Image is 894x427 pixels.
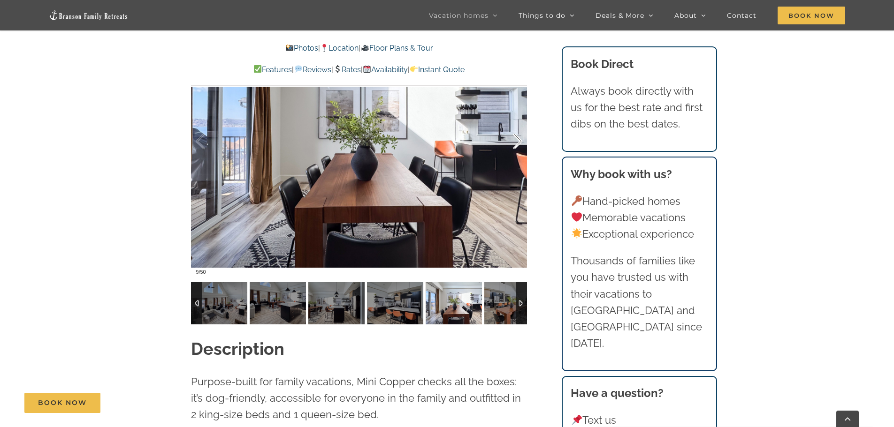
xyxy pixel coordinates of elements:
[596,12,644,19] span: Deals & More
[253,65,292,74] a: Features
[334,65,341,73] img: 💲
[429,12,489,19] span: Vacation homes
[308,282,365,324] img: Copper-Pointe-at-Table-Rock-Lake-1008-2-scaled.jpg-nggid042797-ngg0dyn-120x90-00f0w010c011r110f11...
[571,386,664,400] strong: Have a question?
[250,282,306,324] img: Copper-Pointe-at-Table-Rock-Lake-1007-2-scaled.jpg-nggid042796-ngg0dyn-120x90-00f0w010c011r110f11...
[410,65,418,73] img: 👉
[367,282,423,324] img: Copper-Pointe-at-Table-Rock-Lake-1009-2-scaled.jpg-nggid042798-ngg0dyn-120x90-00f0w010c011r110f11...
[191,374,527,423] p: Purpose-built for family vacations, Mini Copper checks all the boxes: it’s dog-friendly, accessib...
[571,57,634,71] b: Book Direct
[285,44,318,52] a: Photos
[360,44,433,52] a: Floor Plans & Tour
[778,7,845,24] span: Book Now
[426,282,482,324] img: Copper-Pointe-at-Table-Rock-Lake-1011-2-scaled.jpg-nggid042799-ngg0dyn-120x90-00f0w010c011r110f11...
[320,44,359,52] a: Location
[572,228,582,239] img: 🌟
[363,65,408,74] a: Availability
[191,42,527,54] p: | |
[191,64,527,76] p: | | | |
[286,44,293,52] img: 📸
[38,399,87,407] span: Book Now
[572,195,582,206] img: 🔑
[321,44,328,52] img: 📍
[361,44,369,52] img: 🎥
[410,65,465,74] a: Instant Quote
[24,393,100,413] a: Book Now
[191,282,247,324] img: Copper-Pointe-at-Table-Rock-Lake-1050-scaled.jpg-nggid042833-ngg0dyn-120x90-00f0w010c011r110f110r...
[191,339,284,359] strong: Description
[571,193,708,243] p: Hand-picked homes Memorable vacations Exceptional experience
[254,65,261,73] img: ✅
[571,253,708,352] p: Thousands of families like you have trusted us with their vacations to [GEOGRAPHIC_DATA] and [GEO...
[572,415,582,425] img: 📌
[572,212,582,222] img: ❤️
[484,282,541,324] img: Copper-Pointe-at-Table-Rock-Lake-1013-2-scaled.jpg-nggid042801-ngg0dyn-120x90-00f0w010c011r110f11...
[519,12,565,19] span: Things to do
[674,12,697,19] span: About
[571,166,708,183] h3: Why book with us?
[295,65,302,73] img: 💬
[571,83,708,133] p: Always book directly with us for the best rate and first dibs on the best dates.
[333,65,361,74] a: Rates
[727,12,756,19] span: Contact
[363,65,371,73] img: 📆
[49,10,129,21] img: Branson Family Retreats Logo
[294,65,331,74] a: Reviews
